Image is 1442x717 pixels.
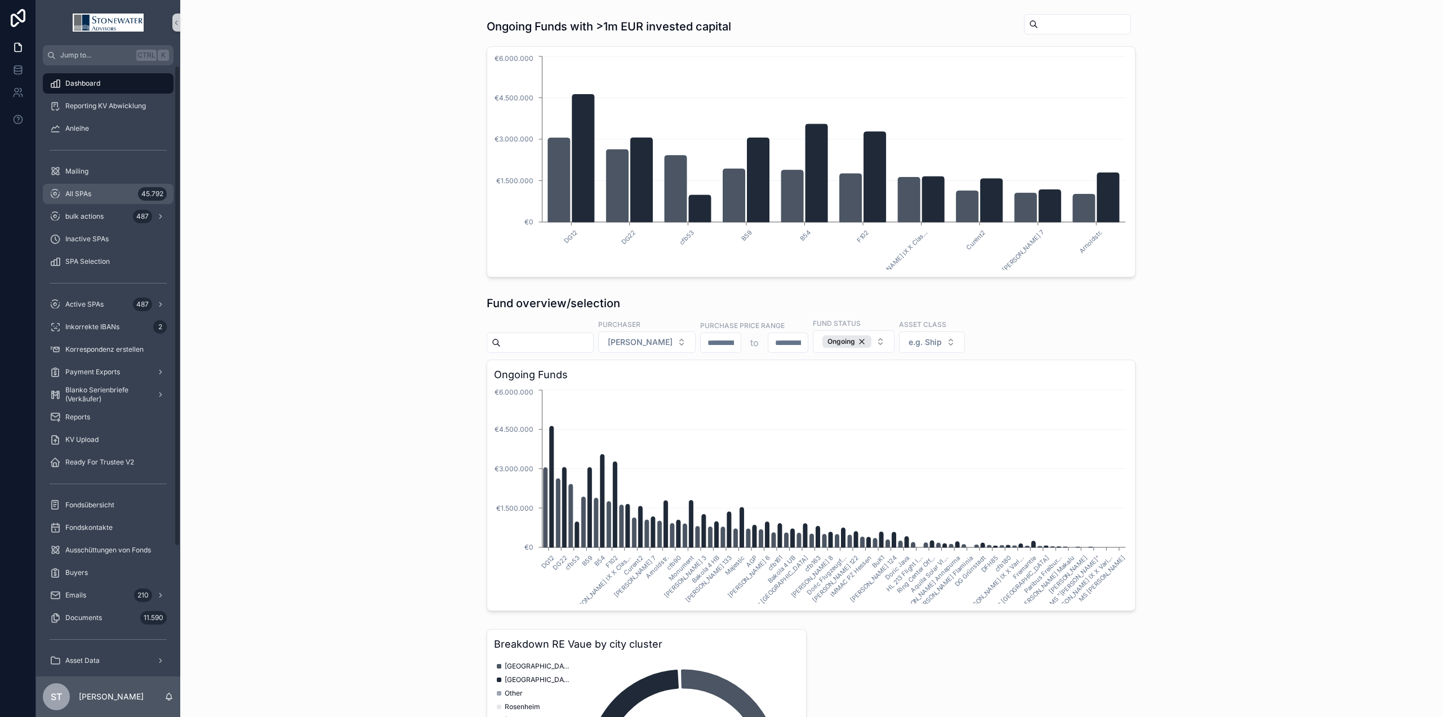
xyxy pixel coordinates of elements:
a: Reports [43,407,173,427]
text: [PERSON_NAME] Annapurna [896,554,962,620]
a: SPA Selection [43,251,173,272]
text: DG12 [540,554,556,570]
span: Jump to... [60,51,132,60]
text: IMMAC PZ Hessen [829,554,873,599]
div: Ongoing [822,335,871,348]
text: HCI MS "[PERSON_NAME]" [1039,554,1101,616]
text: cfb90 [665,554,683,572]
text: [PERSON_NAME] 8 [790,554,835,600]
p: to [750,336,759,349]
div: 2 [153,320,167,334]
text: [PERSON_NAME] 7 [1000,228,1045,273]
div: 487 [133,210,152,223]
tspan: €4.500.000 [495,94,533,102]
a: Payment Exports [43,362,173,382]
text: [PERSON_NAME] 3 [663,554,709,600]
span: [GEOGRAPHIC_DATA] [505,662,572,671]
text: B54 [798,228,812,242]
text: BuK1 [870,554,886,570]
button: Jump to...CtrlK [43,45,173,65]
text: Doric [GEOGRAPHIC_DATA] [746,554,809,617]
text: Paribus Freibur... [1022,554,1063,595]
text: AGP [744,554,759,569]
text: F102 [855,228,871,244]
div: 210 [134,588,152,602]
label: Asset class [899,319,946,329]
label: Fund Status [813,318,861,328]
text: Curent2 [964,228,987,251]
span: [PERSON_NAME] [608,337,673,348]
a: Emails210 [43,585,173,605]
text: B59 [580,554,594,568]
span: Inactive SPAs [65,234,109,244]
text: B59 [740,228,754,242]
button: Unselect ONGOING [822,335,871,348]
label: Purchase Price Range [700,320,785,330]
tspan: €0 [524,218,533,226]
span: Blanko Serienbriefe (Verkäufer) [65,386,148,404]
div: 487 [133,298,152,311]
a: Asset Data [43,650,173,671]
a: KV Upload [43,430,173,450]
a: Fondsübersicht [43,495,173,515]
span: [GEOGRAPHIC_DATA] [505,675,572,684]
text: [PERSON_NAME] IX X Vari... [961,554,1025,618]
text: Aquila Solar VI... [909,554,949,594]
span: Ready For Trustee V2 [65,458,134,467]
text: cfb161 [766,554,785,573]
span: Other [505,689,523,698]
tspan: €3.000.000 [495,464,533,473]
text: MS [PERSON_NAME] [1077,554,1127,604]
div: chart [494,54,1128,270]
a: Documents11.590 [43,608,173,628]
span: Fondskontakte [65,523,113,532]
span: ST [51,690,62,703]
text: [PERSON_NAME] IX X Clas... [567,554,632,619]
span: Rosenheim [505,702,540,711]
a: Buyers [43,563,173,583]
span: Asset Data [65,656,100,665]
a: Dashboard [43,73,173,94]
a: Active SPAs487 [43,294,173,315]
text: Arnoldstr. [1078,228,1104,255]
text: [PERSON_NAME] Flaminia [914,554,974,614]
a: Ready For Trustee V2 [43,452,173,472]
span: Reporting KV Abwicklung [65,101,146,110]
div: 45.792 [138,187,167,201]
text: Bakola 4 HB [690,554,720,585]
text: DG [GEOGRAPHIC_DATA] [992,554,1051,613]
span: K [159,51,168,60]
span: Payment Exports [65,368,120,377]
a: Inkorrekte IBANs2 [43,317,173,337]
div: chart [494,387,1128,604]
text: Curent2 [622,554,644,577]
span: Mailing [65,167,88,176]
div: scrollable content [36,65,180,676]
span: Active SPAs [65,300,104,309]
text: [PERSON_NAME] IX X Clas... [864,228,929,294]
tspan: €6.000.000 [495,388,533,396]
a: bulk actions487 [43,206,173,227]
text: Fremantle [1011,554,1038,581]
a: Mailing [43,161,173,182]
text: Doric Java [884,554,911,582]
span: bulk actions [65,212,104,221]
tspan: €1.500.000 [496,176,533,185]
a: Inactive SPAs [43,229,173,249]
button: Select Button [813,330,894,353]
text: Majestic [723,554,746,577]
span: e.g. Ship [909,337,942,348]
span: Korrespondenz erstellen [65,345,144,354]
h3: Breakdown RE Vaue by city cluster [494,636,799,652]
text: DG22 [620,228,637,246]
text: B54 [593,554,607,568]
span: Inkorrekte IBANs [65,322,119,331]
tspan: €1.500.000 [496,504,533,512]
text: DG Grünstadt [953,554,987,588]
span: SPA Selection [65,257,110,266]
text: [PERSON_NAME] IX X Vari... [1050,554,1114,618]
text: [PERSON_NAME] 7 [612,554,657,599]
span: Fondsübersicht [65,501,114,510]
a: All SPAs45.792 [43,184,173,204]
text: Bakola 4 UB [766,554,796,585]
